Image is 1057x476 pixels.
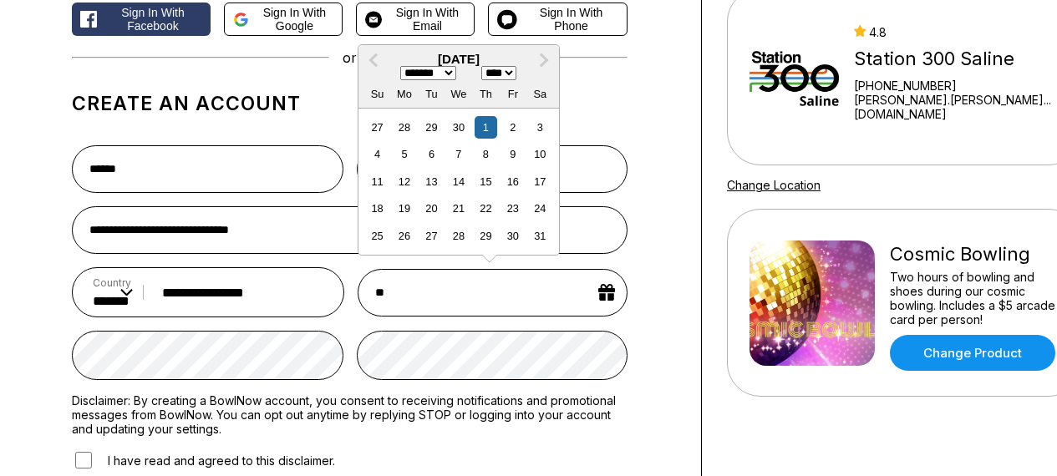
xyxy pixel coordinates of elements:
label: Disclaimer: By creating a BowlNow account, you consent to receiving notifications and promotional... [72,393,628,436]
div: Choose Friday, May 2nd, 2025 [501,116,524,139]
div: Choose Monday, April 28th, 2025 [393,116,415,139]
div: Choose Wednesday, May 7th, 2025 [447,143,470,165]
img: Cosmic Bowling [750,241,875,366]
div: Choose Thursday, May 29th, 2025 [475,225,497,247]
span: Sign in with Google [256,6,334,33]
img: Station 300 Saline [750,14,839,139]
div: Fr [501,83,524,105]
span: Sign in with Facebook [104,6,202,33]
div: Choose Wednesday, May 21st, 2025 [447,197,470,220]
h1: Create an account [72,92,628,115]
button: Sign in with Email [356,3,475,36]
label: Country [93,276,133,289]
div: We [447,83,470,105]
div: Choose Friday, May 16th, 2025 [501,170,524,193]
a: Change Location [727,178,821,192]
div: Choose Sunday, April 27th, 2025 [366,116,389,139]
div: Choose Saturday, May 10th, 2025 [529,143,551,165]
div: Choose Saturday, May 31st, 2025 [529,225,551,247]
div: Choose Monday, May 19th, 2025 [393,197,415,220]
div: Choose Saturday, May 24th, 2025 [529,197,551,220]
div: Choose Tuesday, April 29th, 2025 [420,116,443,139]
input: I have read and agreed to this disclaimer. [75,452,92,468]
div: Choose Saturday, May 3rd, 2025 [529,116,551,139]
div: Choose Tuesday, May 20th, 2025 [420,197,443,220]
div: Th [475,83,497,105]
div: Choose Friday, May 30th, 2025 [501,225,524,247]
div: Tu [420,83,443,105]
div: Choose Tuesday, May 27th, 2025 [420,225,443,247]
div: Choose Sunday, May 25th, 2025 [366,225,389,247]
a: Change Product [890,335,1055,371]
div: Choose Monday, May 12th, 2025 [393,170,415,193]
button: Sign in with Google [224,3,343,36]
div: or [72,49,628,66]
button: Next Month [531,47,557,73]
div: Choose Thursday, May 1st, 2025 [475,116,497,139]
div: Sa [529,83,551,105]
button: Sign in with Phone [488,3,628,36]
div: Choose Wednesday, May 28th, 2025 [447,225,470,247]
div: Su [366,83,389,105]
div: Choose Wednesday, May 14th, 2025 [447,170,470,193]
div: Choose Thursday, May 8th, 2025 [475,143,497,165]
div: Choose Saturday, May 17th, 2025 [529,170,551,193]
div: Mo [393,83,415,105]
div: Choose Tuesday, May 13th, 2025 [420,170,443,193]
div: Choose Tuesday, May 6th, 2025 [420,143,443,165]
label: I have read and agreed to this disclaimer. [72,449,335,471]
span: Sign in with Email [389,6,465,33]
span: Sign in with Phone [524,6,618,33]
div: Choose Friday, May 23rd, 2025 [501,197,524,220]
div: Choose Wednesday, April 30th, 2025 [447,116,470,139]
div: Choose Thursday, May 22nd, 2025 [475,197,497,220]
div: Choose Sunday, May 4th, 2025 [366,143,389,165]
div: Choose Monday, May 5th, 2025 [393,143,415,165]
div: Choose Monday, May 26th, 2025 [393,225,415,247]
div: Choose Friday, May 9th, 2025 [501,143,524,165]
div: Choose Sunday, May 11th, 2025 [366,170,389,193]
div: [DATE] [358,52,559,66]
div: Choose Thursday, May 15th, 2025 [475,170,497,193]
div: month 2025-05 [363,114,553,249]
button: Previous Month [360,47,387,73]
div: Choose Sunday, May 18th, 2025 [366,197,389,220]
button: Sign in with Facebook [72,3,211,36]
